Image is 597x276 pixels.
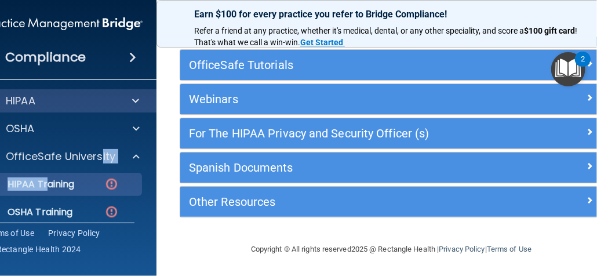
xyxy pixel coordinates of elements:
[194,26,579,47] span: ! That's what we call a win-win.
[300,38,345,47] a: Get Started
[189,90,594,108] a: Webinars
[48,227,100,239] a: Privacy Policy
[189,127,488,140] h5: For The HIPAA Privacy and Security Officer (s)
[194,26,524,35] span: Refer a friend at any practice, whether it's medical, dental, or any other speciality, and score a
[5,49,86,66] h4: Compliance
[194,9,588,20] p: Earn $100 for every practice you refer to Bridge Compliance!
[189,158,594,177] a: Spanish Documents
[189,124,594,143] a: For The HIPAA Privacy and Security Officer (s)
[189,195,488,208] h5: Other Resources
[524,26,575,35] strong: $100 gift card
[439,245,485,253] a: Privacy Policy
[551,52,585,86] button: Open Resource Center, 2 new notifications
[300,38,343,47] strong: Get Started
[189,193,594,211] a: Other Resources
[189,59,488,71] h5: OfficeSafe Tutorials
[104,177,119,191] img: danger-circle.6113f641.png
[189,161,488,174] h5: Spanish Documents
[581,59,585,74] div: 2
[6,150,115,164] p: OfficeSafe University
[487,245,532,253] a: Terms of Use
[189,93,488,106] h5: Webinars
[6,122,35,136] p: OSHA
[6,94,35,108] p: HIPAA
[104,205,119,219] img: danger-circle.6113f641.png
[189,56,594,74] a: OfficeSafe Tutorials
